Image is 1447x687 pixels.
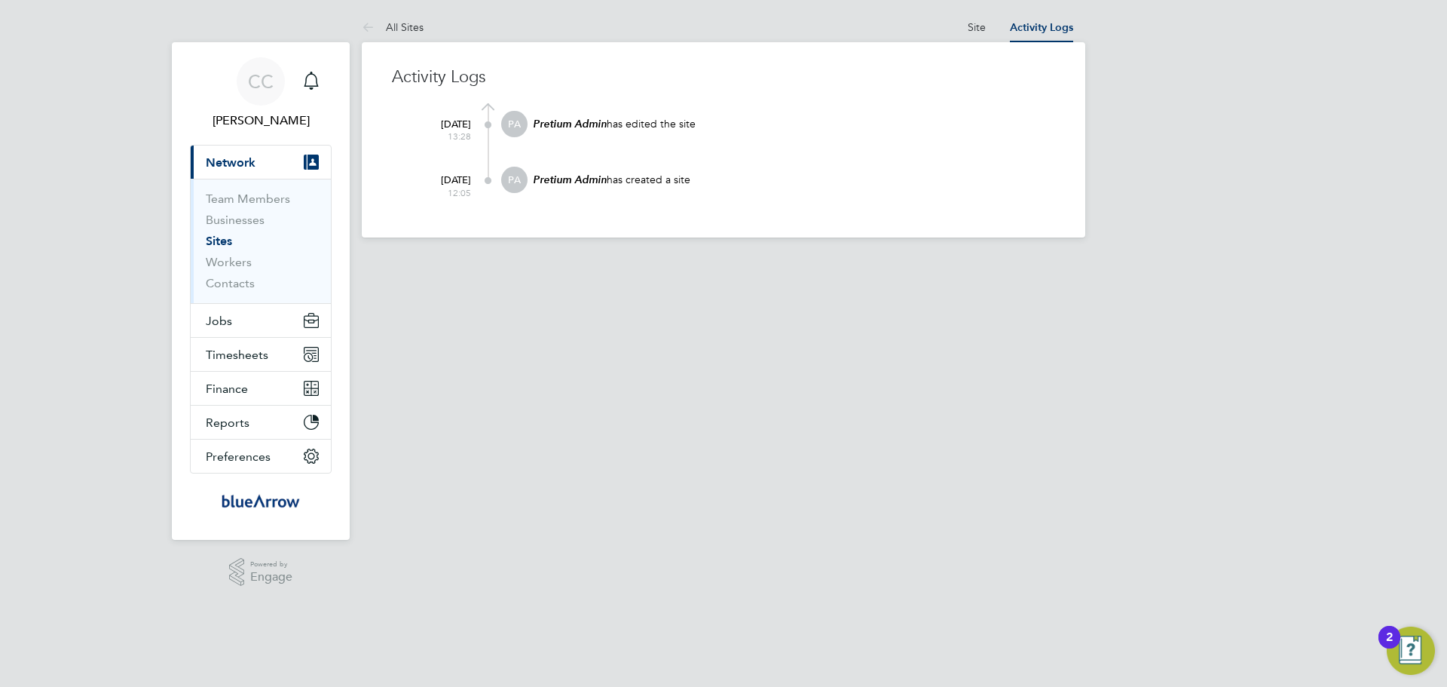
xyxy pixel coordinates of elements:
button: Network [191,146,331,179]
span: PA [501,111,528,137]
a: All Sites [362,20,424,34]
a: Activity Logs [1010,21,1073,34]
button: Reports [191,406,331,439]
div: Network [191,179,331,303]
a: CC[PERSON_NAME] [190,57,332,130]
span: Jobs [206,314,232,328]
em: Pretium Admin [533,118,607,130]
span: Timesheets [206,348,268,362]
button: Timesheets [191,338,331,371]
p: has created a site [531,173,1055,187]
button: Jobs [191,304,331,337]
a: Team Members [206,192,290,206]
span: CC [248,72,274,91]
div: [DATE] [411,167,471,198]
span: 13:28 [411,130,471,143]
h3: Activity Logs [392,66,1055,88]
span: Finance [206,382,248,396]
a: Businesses [206,213,265,227]
img: bluearrow-logo-retina.png [222,489,300,513]
span: Network [206,155,255,170]
button: Finance [191,372,331,405]
span: Powered by [250,558,292,571]
button: Preferences [191,440,331,473]
div: [DATE] [411,111,471,143]
span: Engage [250,571,292,584]
a: Site [968,20,986,34]
span: Clare Cramond [190,112,332,130]
div: 2 [1386,637,1393,657]
span: 12:05 [411,187,471,199]
a: Workers [206,255,252,269]
span: Reports [206,416,249,430]
em: Pretium Admin [533,173,607,186]
span: Preferences [206,449,271,464]
p: has edited the site [531,117,1055,131]
a: Contacts [206,276,255,290]
a: Sites [206,234,232,248]
a: Go to home page [190,489,332,513]
a: Powered byEngage [229,558,293,587]
nav: Main navigation [172,42,350,540]
span: PA [501,167,528,193]
button: Open Resource Center, 2 new notifications [1387,627,1435,675]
